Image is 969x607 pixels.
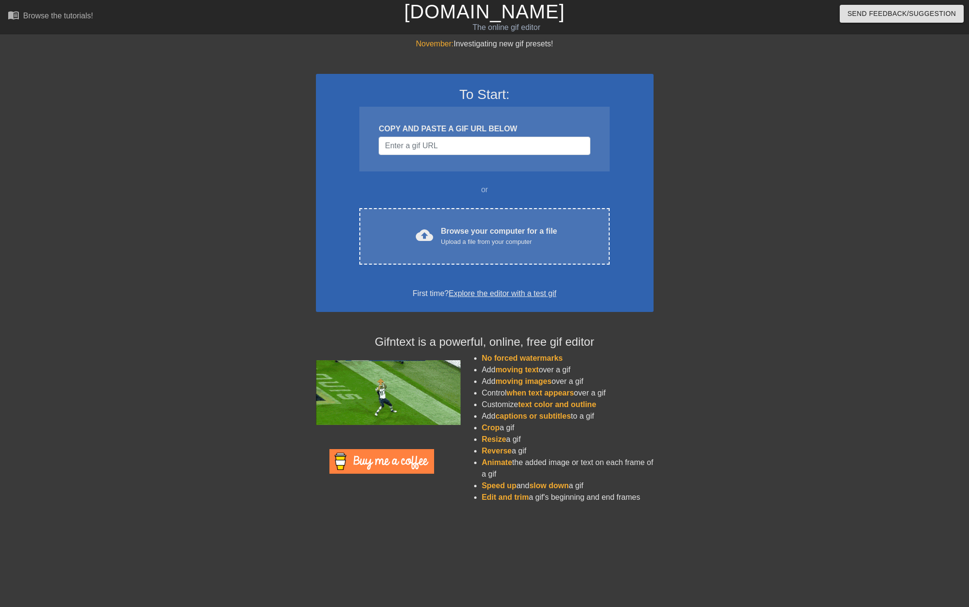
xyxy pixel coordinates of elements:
[840,5,964,23] button: Send Feedback/Suggestion
[482,435,506,443] span: Resize
[495,366,539,374] span: moving text
[379,137,590,155] input: Username
[441,226,557,247] div: Browse your computer for a file
[482,354,563,362] span: No forced watermarks
[482,493,529,501] span: Edit and trim
[482,445,654,457] li: a gif
[506,389,574,397] span: when text appears
[8,9,93,24] a: Browse the tutorials!
[482,399,654,410] li: Customize
[441,237,557,247] div: Upload a file from your computer
[482,480,654,492] li: and a gif
[328,288,641,299] div: First time?
[316,360,461,425] img: football_small.gif
[416,226,433,244] span: cloud_upload
[482,447,512,455] span: Reverse
[518,400,596,409] span: text color and outline
[482,457,654,480] li: the added image or text on each frame of a gif
[482,387,654,399] li: Control over a gif
[449,289,556,297] a: Explore the editor with a test gif
[482,410,654,422] li: Add to a gif
[328,22,685,33] div: The online gif editor
[8,9,19,21] span: menu_book
[329,449,434,474] img: Buy Me A Coffee
[482,434,654,445] li: a gif
[482,364,654,376] li: Add over a gif
[482,481,517,490] span: Speed up
[404,1,565,22] a: [DOMAIN_NAME]
[316,38,654,50] div: Investigating new gif presets!
[416,40,453,48] span: November:
[482,376,654,387] li: Add over a gif
[341,184,628,196] div: or
[482,422,654,434] li: a gif
[495,377,551,385] span: moving images
[316,335,654,349] h4: Gifntext is a powerful, online, free gif editor
[482,423,500,432] span: Crop
[379,123,590,135] div: COPY AND PASTE A GIF URL BELOW
[847,8,956,20] span: Send Feedback/Suggestion
[495,412,571,420] span: captions or subtitles
[529,481,569,490] span: slow down
[482,492,654,503] li: a gif's beginning and end frames
[482,458,512,466] span: Animate
[23,12,93,20] div: Browse the tutorials!
[328,86,641,103] h3: To Start:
